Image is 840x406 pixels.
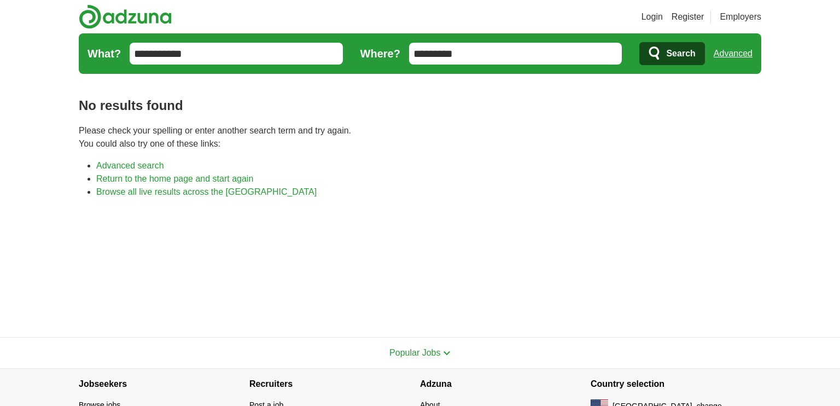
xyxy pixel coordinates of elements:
[96,174,253,183] a: Return to the home page and start again
[714,43,752,65] a: Advanced
[443,351,451,356] img: toggle icon
[641,10,663,24] a: Login
[79,124,761,150] p: Please check your spelling or enter another search term and try again. You could also try one of ...
[672,10,704,24] a: Register
[79,4,172,29] img: Adzuna logo
[639,42,704,65] button: Search
[87,45,121,62] label: What?
[79,96,761,115] h1: No results found
[389,348,440,357] span: Popular Jobs
[720,10,761,24] a: Employers
[666,43,695,65] span: Search
[591,369,761,399] h4: Country selection
[96,161,164,170] a: Advanced search
[79,207,761,320] iframe: Ads by Google
[96,187,317,196] a: Browse all live results across the [GEOGRAPHIC_DATA]
[360,45,400,62] label: Where?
